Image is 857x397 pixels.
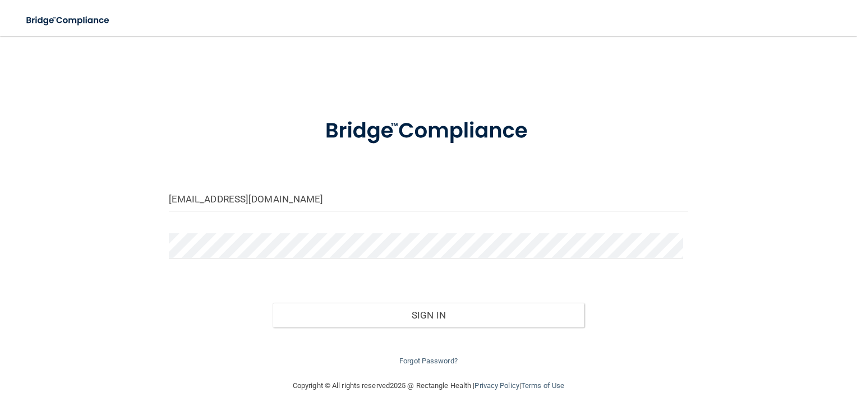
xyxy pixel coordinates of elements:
a: Forgot Password? [399,357,458,365]
input: Email [169,186,689,211]
img: bridge_compliance_login_screen.278c3ca4.svg [17,9,120,32]
img: bridge_compliance_login_screen.278c3ca4.svg [303,103,554,159]
button: Sign In [273,303,584,327]
a: Terms of Use [521,381,564,390]
a: Privacy Policy [474,381,519,390]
